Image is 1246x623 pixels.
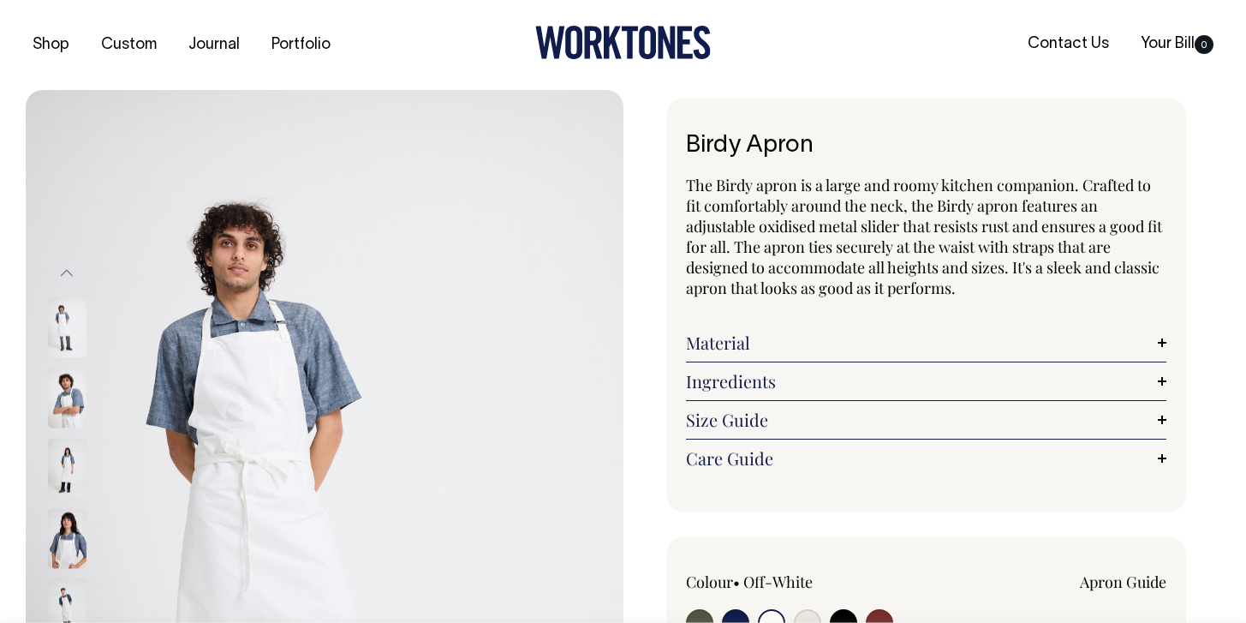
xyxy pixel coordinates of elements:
[48,438,86,498] img: off-white
[1195,35,1213,54] span: 0
[686,175,1162,298] span: The Birdy apron is a large and roomy kitchen companion. Crafted to fit comfortably around the nec...
[686,448,1167,469] a: Care Guide
[48,508,86,568] img: off-white
[54,255,80,293] button: Previous
[733,572,740,592] span: •
[48,297,86,357] img: off-white
[686,133,1167,159] h1: Birdy Apron
[94,31,164,59] a: Custom
[1021,30,1116,58] a: Contact Us
[48,368,86,428] img: off-white
[686,572,879,592] div: Colour
[686,371,1167,392] a: Ingredients
[743,572,813,592] label: Off-White
[26,31,76,59] a: Shop
[686,410,1167,430] a: Size Guide
[182,31,247,59] a: Journal
[265,31,337,59] a: Portfolio
[1080,572,1166,592] a: Apron Guide
[686,332,1167,353] a: Material
[1134,30,1220,58] a: Your Bill0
